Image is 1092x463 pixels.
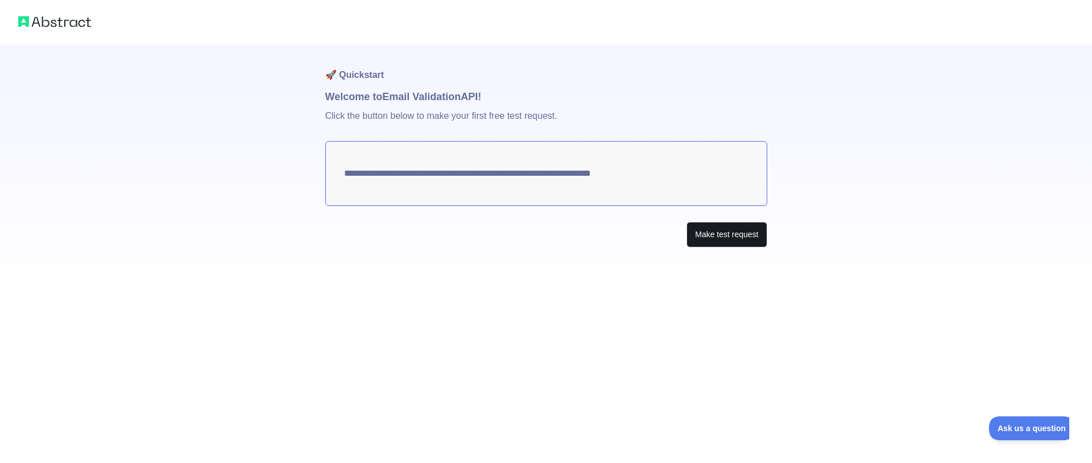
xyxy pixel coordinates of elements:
[686,222,767,247] button: Make test request
[325,46,767,89] h1: 🚀 Quickstart
[989,416,1069,440] iframe: Toggle Customer Support
[325,105,767,141] p: Click the button below to make your first free test request.
[325,89,767,105] h1: Welcome to Email Validation API!
[18,14,91,30] img: Abstract logo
